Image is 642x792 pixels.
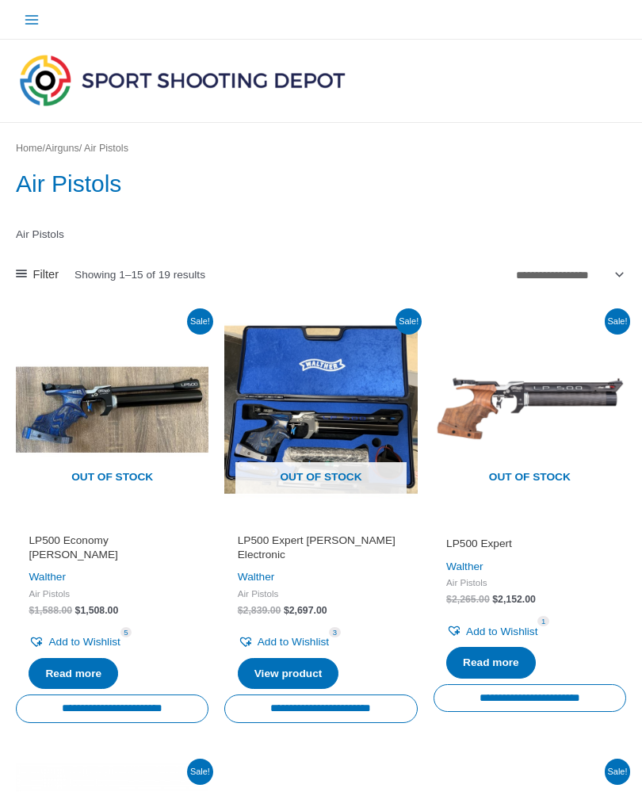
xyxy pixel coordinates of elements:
span: Add to Wishlist [258,636,329,648]
img: LP500 Expert [434,313,626,506]
span: $ [284,605,289,616]
bdi: 2,265.00 [446,594,490,605]
nav: Breadcrumb [16,140,626,158]
span: $ [492,594,498,605]
img: LP500 Economy Blue Angel [16,313,208,506]
img: Sport Shooting Depot [16,51,349,109]
iframe: Customer reviews powered by Trustpilot [29,515,196,534]
span: Out of stock [444,462,615,495]
a: Airguns [45,143,79,154]
a: Out of stock [224,313,417,506]
p: Air Pistols [16,224,626,244]
span: Sale! [396,308,422,335]
h2: LP500 Expert [PERSON_NAME] Electronic [238,534,405,562]
a: Read more about “LP500 Economy Blue Angel” [29,658,118,690]
iframe: Customer reviews powered by Trustpilot [238,515,405,534]
span: Out of stock [235,462,407,495]
span: Sale! [187,308,213,335]
a: Read more about “LP500 Expert Blue Angel Electronic” [238,658,339,690]
a: Out of stock [16,313,208,506]
span: 5 [120,627,132,637]
img: LP500 Expert Blue Angel Electronic [224,313,417,506]
span: Out of stock [27,462,198,495]
p: Showing 1–15 of 19 results [75,270,205,281]
a: LP500 Expert [PERSON_NAME] Electronic [238,534,405,567]
bdi: 2,152.00 [492,594,536,605]
a: Filter [16,264,59,285]
bdi: 2,839.00 [238,605,281,616]
span: Sale! [605,308,631,335]
span: 3 [329,627,340,637]
span: Add to Wishlist [48,636,120,648]
span: Air Pistols [29,587,196,599]
span: Sale! [187,759,213,785]
span: Add to Wishlist [466,626,537,637]
h2: LP500 Expert [446,537,613,551]
a: Add to Wishlist [238,632,329,652]
h2: LP500 Economy [PERSON_NAME] [29,534,196,562]
a: Read more about “LP500 Expert” [446,647,536,679]
span: 1 [537,616,548,626]
span: $ [238,605,243,616]
select: Shop order [510,264,626,286]
a: Walther [446,561,483,572]
span: Filter [33,264,59,285]
a: LP500 Expert [446,537,613,557]
a: LP500 Economy [PERSON_NAME] [29,534,196,567]
bdi: 1,588.00 [29,605,72,616]
span: Air Pistols [446,576,613,588]
iframe: Customer reviews powered by Trustpilot [446,515,613,534]
span: $ [446,594,452,605]
bdi: 1,508.00 [75,605,119,616]
bdi: 2,697.00 [284,605,327,616]
a: Add to Wishlist [29,632,120,652]
span: $ [75,605,81,616]
h1: Air Pistols [16,167,626,201]
a: Walther [29,571,66,583]
button: Main menu toggle [16,4,47,35]
a: Walther [238,571,275,583]
a: Out of stock [434,313,626,506]
a: Home [16,143,43,154]
span: $ [29,605,34,616]
span: Sale! [605,759,631,785]
a: Add to Wishlist [446,622,537,641]
span: Air Pistols [238,587,405,599]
